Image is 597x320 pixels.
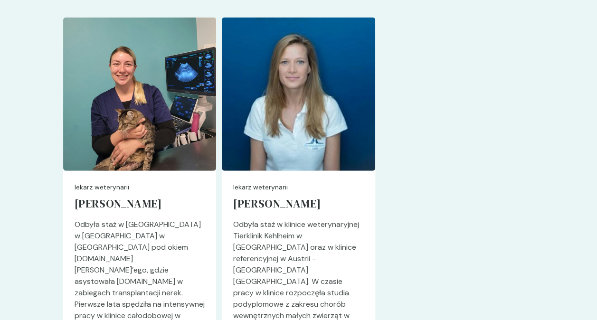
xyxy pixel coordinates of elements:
[233,182,364,192] p: lekarz weterynarii
[75,192,205,219] a: [PERSON_NAME]
[233,192,364,219] a: [PERSON_NAME]
[75,182,205,192] p: lekarz weterynarii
